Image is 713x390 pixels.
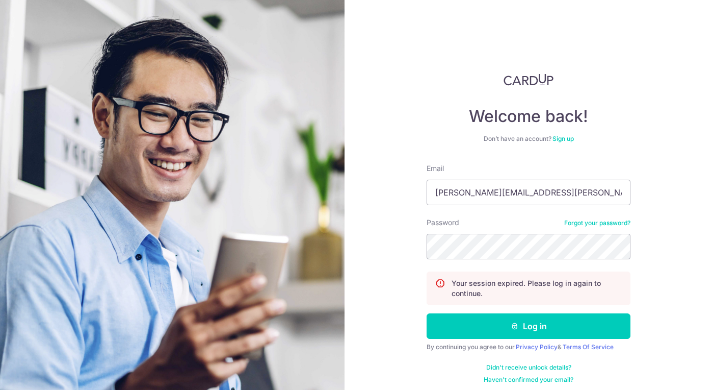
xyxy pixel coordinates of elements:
[516,343,558,351] a: Privacy Policy
[504,74,553,86] img: CardUp Logo
[486,363,571,372] a: Didn't receive unlock details?
[427,313,630,339] button: Log in
[564,219,630,227] a: Forgot your password?
[552,135,574,142] a: Sign up
[427,343,630,351] div: By continuing you agree to our &
[427,180,630,205] input: Enter your Email
[427,135,630,143] div: Don’t have an account?
[427,106,630,127] h4: Welcome back!
[484,376,573,384] a: Haven't confirmed your email?
[563,343,614,351] a: Terms Of Service
[427,163,444,174] label: Email
[452,278,622,299] p: Your session expired. Please log in again to continue.
[427,217,459,228] label: Password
